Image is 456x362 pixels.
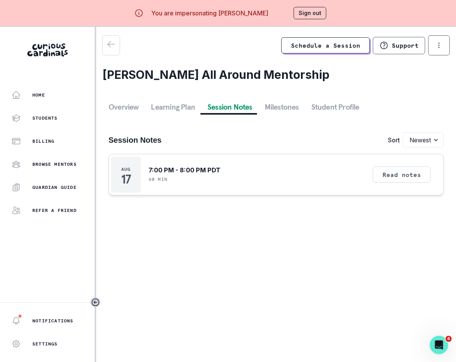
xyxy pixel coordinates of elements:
[151,8,268,18] p: You are impersonating [PERSON_NAME]
[392,42,419,49] p: Support
[109,135,162,145] h3: Session Notes
[201,100,259,114] button: Session Notes
[90,297,100,307] button: Toggle sidebar
[373,37,425,54] button: Support
[373,167,431,183] button: Read notes
[281,37,370,53] a: Schedule a Session
[32,207,77,214] p: Refer a friend
[121,166,131,172] p: Aug
[32,161,77,167] p: Browse Mentors
[305,100,366,114] button: Student Profile
[430,336,448,354] iframe: Intercom live chat
[32,92,45,98] p: Home
[27,43,68,57] img: Curious Cardinals Logo
[149,176,167,182] p: 60 min
[259,100,305,114] button: Milestones
[121,175,130,183] p: 17
[32,115,58,121] p: Students
[32,184,77,190] p: Guardian Guide
[149,165,220,175] p: 7:00 PM - 8:00 PM PDT
[32,318,73,324] p: Notifications
[102,68,450,82] h2: [PERSON_NAME] All Around Mentorship
[32,138,54,144] p: Billing
[446,336,452,342] span: 4
[102,100,145,114] button: Overview
[294,7,326,19] button: Sign out
[32,341,58,347] p: Settings
[388,135,400,145] p: Sort
[145,100,202,114] button: Learning Plan
[428,35,450,55] button: options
